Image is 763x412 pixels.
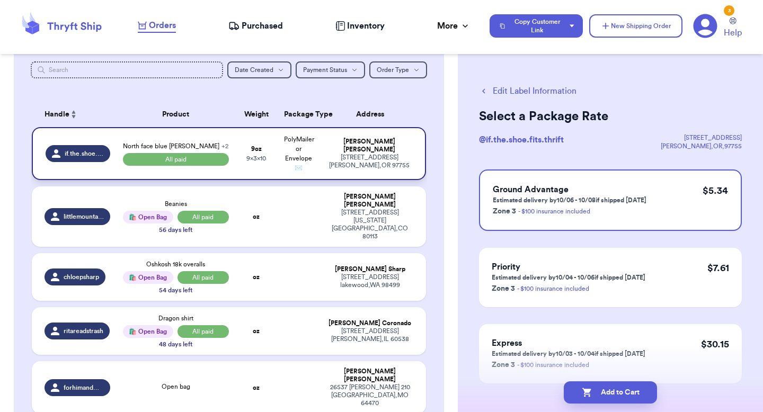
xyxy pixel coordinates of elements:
span: + 2 [221,143,228,149]
span: Payment Status [303,67,347,73]
a: 3 [693,14,717,38]
span: 9 x 3 x 10 [246,155,266,162]
button: Sort ascending [69,108,78,121]
div: 26537 [PERSON_NAME] 210 [GEOGRAPHIC_DATA] , MO 64470 [326,383,413,407]
span: All paid [123,153,229,166]
span: Oshkosh 18k overalls [146,261,205,267]
span: Zone 3 [493,208,516,215]
span: Purchased [242,20,283,32]
a: - $100 insurance included [517,362,589,368]
div: [PERSON_NAME] [PERSON_NAME] [326,193,413,209]
div: [STREET_ADDRESS] lakewood , WA 98499 [326,273,413,289]
span: Ground Advantage [493,185,569,194]
span: Help [724,26,742,39]
span: All paid [178,325,229,338]
span: @ if.the.shoe.fits.thrift [479,136,564,144]
button: Order Type [369,61,427,78]
span: Dragon shirt [158,315,193,321]
div: 🛍️ Open Bag [123,211,173,223]
p: Estimated delivery by 10/04 - 10/06 if shipped [DATE] [492,273,645,282]
span: Open bag [162,383,190,390]
div: [STREET_ADDRESS] [PERSON_NAME] , IL 60538 [326,327,413,343]
div: [STREET_ADDRESS] [PERSON_NAME] , OR 97755 [326,154,412,169]
button: New Shipping Order [589,14,682,38]
button: Copy Customer Link [490,14,583,38]
button: Date Created [227,61,291,78]
a: Purchased [228,20,283,32]
span: All paid [178,271,229,284]
div: 56 days left [159,226,192,234]
strong: oz [253,328,260,334]
a: - $100 insurance included [518,208,590,214]
span: ritareadstrash [64,327,103,335]
p: $ 30.15 [701,337,729,352]
strong: oz [253,274,260,280]
span: forhimandmyfamily [64,383,104,392]
button: Edit Label Information [479,85,576,97]
th: Package Type [278,102,320,127]
div: 48 days left [159,340,192,348]
span: chloepsharp [64,273,99,281]
h2: Select a Package Rate [479,108,742,125]
span: All paid [178,211,229,223]
span: Date Created [235,67,273,73]
div: 🛍️ Open Bag [123,271,173,284]
a: - $100 insurance included [517,285,589,292]
div: [PERSON_NAME] [PERSON_NAME] [326,138,412,154]
div: 54 days left [159,286,192,294]
span: PolyMailer or Envelope ✉️ [284,136,314,171]
div: [PERSON_NAME] Sharp [326,265,413,273]
span: Orders [149,19,176,32]
span: Zone 3 [492,361,515,369]
a: Inventory [335,20,385,32]
th: Address [320,102,426,127]
span: Order Type [377,67,409,73]
span: North face blue [PERSON_NAME] [123,143,228,149]
div: [STREET_ADDRESS] [661,133,742,142]
a: Orders [138,19,176,33]
input: Search [31,61,223,78]
div: 3 [724,5,734,16]
p: $ 7.61 [707,261,729,275]
button: Payment Status [296,61,365,78]
strong: oz [253,213,260,220]
span: Zone 3 [492,285,515,292]
strong: oz [253,384,260,391]
strong: 9 oz [251,146,262,152]
button: Add to Cart [564,381,657,404]
p: Estimated delivery by 10/06 - 10/08 if shipped [DATE] [493,196,646,204]
span: Inventory [347,20,385,32]
p: Estimated delivery by 10/03 - 10/04 if shipped [DATE] [492,350,645,358]
div: [PERSON_NAME] , OR , 97755 [661,142,742,150]
span: Express [492,339,522,347]
span: littlemountainthrifts [64,212,104,221]
a: Help [724,17,742,39]
div: [PERSON_NAME] Coronado [326,319,413,327]
th: Weight [235,102,278,127]
p: $ 5.34 [703,183,728,198]
span: Priority [492,263,520,271]
div: 🛍️ Open Bag [123,325,173,338]
div: More [437,20,471,32]
span: Beanies [165,201,187,207]
span: if.the.shoe.fits.thrift [65,149,104,158]
div: [PERSON_NAME] [PERSON_NAME] [326,368,413,383]
span: Handle [45,109,69,120]
th: Product [117,102,235,127]
div: [STREET_ADDRESS][US_STATE] [GEOGRAPHIC_DATA] , CO 80113 [326,209,413,240]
